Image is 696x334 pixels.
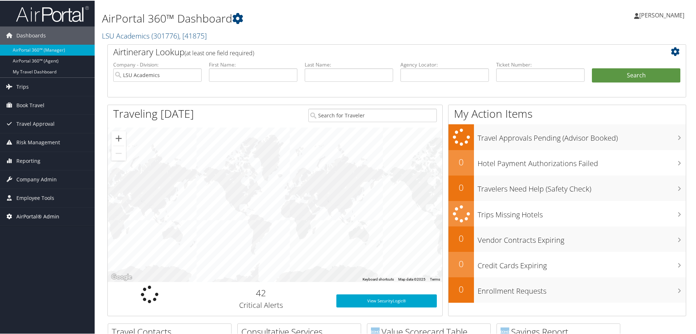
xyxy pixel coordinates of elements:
label: Ticket Number: [496,60,585,68]
button: Zoom out [111,145,126,160]
h3: Hotel Payment Authorizations Failed [478,154,686,168]
label: First Name: [209,60,297,68]
h2: 42 [197,286,325,298]
span: (at least one field required) [185,48,254,56]
span: Trips [16,77,29,95]
button: Zoom in [111,130,126,145]
a: 0Enrollment Requests [448,277,686,302]
h3: Travel Approvals Pending (Advisor Booked) [478,129,686,142]
span: Employee Tools [16,188,54,206]
button: Keyboard shortcuts [363,276,394,281]
h2: 0 [448,155,474,168]
span: ( 301776 ) [151,30,179,40]
a: 0Vendor Contracts Expiring [448,226,686,251]
label: Agency Locator: [400,60,489,68]
h2: 0 [448,257,474,269]
a: LSU Academics [102,30,207,40]
a: Terms (opens in new tab) [430,277,440,281]
a: Travel Approvals Pending (Advisor Booked) [448,124,686,149]
h1: My Action Items [448,105,686,121]
span: Company Admin [16,170,57,188]
h3: Travelers Need Help (Safety Check) [478,180,686,193]
span: Book Travel [16,96,44,114]
h2: Airtinerary Lookup [113,45,632,57]
h3: Enrollment Requests [478,282,686,295]
span: AirPortal® Admin [16,207,59,225]
a: View SecurityLogic® [336,294,437,307]
a: 0Hotel Payment Authorizations Failed [448,149,686,175]
img: Google [110,272,134,281]
span: Travel Approval [16,114,55,132]
h3: Trips Missing Hotels [478,205,686,219]
span: Map data ©2025 [398,277,426,281]
a: 0Credit Cards Expiring [448,251,686,277]
span: Risk Management [16,133,60,151]
span: [PERSON_NAME] [639,11,684,19]
span: Dashboards [16,26,46,44]
h2: 0 [448,232,474,244]
h1: AirPortal 360™ Dashboard [102,10,495,25]
h1: Traveling [DATE] [113,105,194,121]
h3: Credit Cards Expiring [478,256,686,270]
h3: Vendor Contracts Expiring [478,231,686,245]
button: Search [592,68,680,82]
h2: 0 [448,181,474,193]
input: Search for Traveler [308,108,437,121]
span: , [ 41875 ] [179,30,207,40]
label: Last Name: [305,60,393,68]
a: Trips Missing Hotels [448,200,686,226]
a: [PERSON_NAME] [634,4,692,25]
a: Open this area in Google Maps (opens a new window) [110,272,134,281]
label: Company - Division: [113,60,202,68]
span: Reporting [16,151,40,169]
img: airportal-logo.png [16,5,89,22]
a: 0Travelers Need Help (Safety Check) [448,175,686,200]
h2: 0 [448,282,474,295]
h3: Critical Alerts [197,299,325,310]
